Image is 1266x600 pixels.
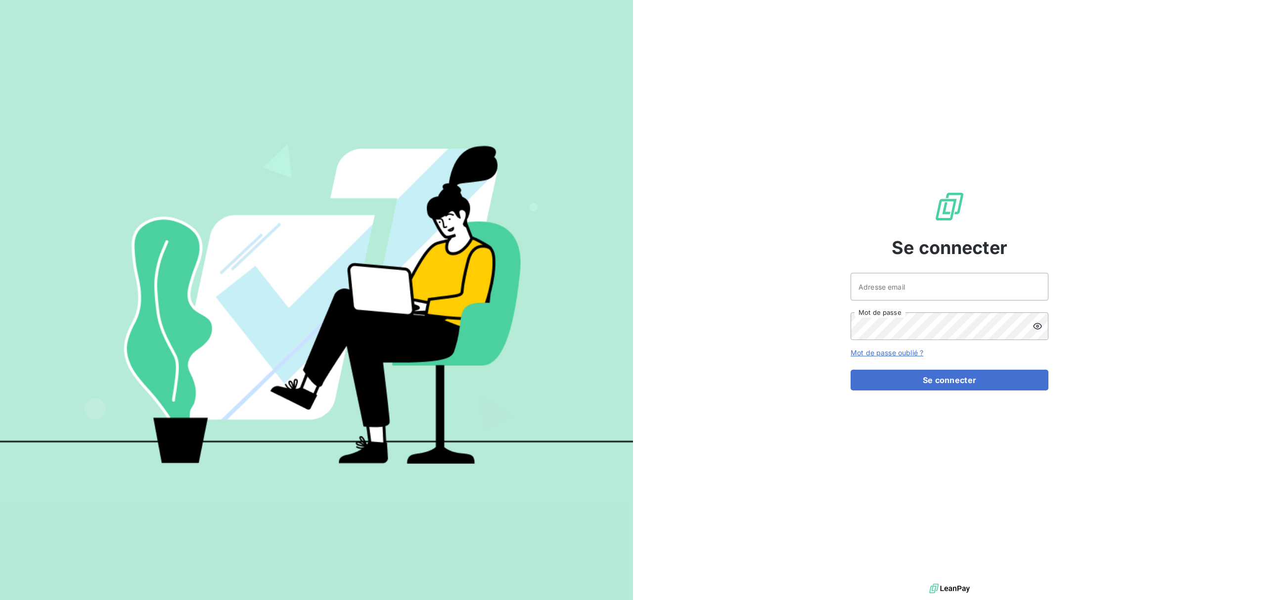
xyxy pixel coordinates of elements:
[851,370,1048,390] button: Se connecter
[934,191,965,222] img: Logo LeanPay
[892,234,1007,261] span: Se connecter
[929,581,970,596] img: logo
[851,273,1048,300] input: placeholder
[851,348,923,357] a: Mot de passe oublié ?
